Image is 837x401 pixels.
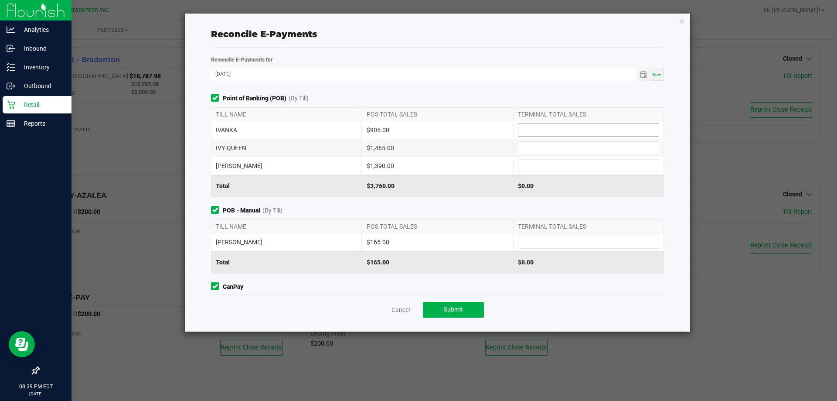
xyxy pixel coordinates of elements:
[262,206,282,215] span: (By Till)
[7,82,15,90] inline-svg: Outbound
[15,118,68,129] p: Reports
[4,383,68,391] p: 08:39 PM EDT
[362,233,513,251] div: $165.00
[7,25,15,34] inline-svg: Analytics
[211,139,362,157] div: IVY-QUEEN
[513,175,664,197] div: $0.00
[7,63,15,72] inline-svg: Inventory
[15,99,68,110] p: Retail
[223,282,243,291] strong: CanPay
[637,69,650,81] span: Toggle calendar
[15,43,68,54] p: Inbound
[423,302,484,318] button: Submit
[652,72,661,77] span: Now
[362,175,513,197] div: $3,760.00
[15,62,68,72] p: Inventory
[211,57,273,63] strong: Reconcile E-Payments for
[211,157,362,175] div: [PERSON_NAME]
[391,305,410,314] a: Cancel
[513,108,664,121] div: TERMINAL TOTAL SALES
[513,220,664,233] div: TERMINAL TOTAL SALES
[15,24,68,35] p: Analytics
[362,121,513,139] div: $905.00
[223,206,260,215] strong: POB - Manual
[9,331,35,357] iframe: Resource center
[7,44,15,53] inline-svg: Inbound
[211,108,362,121] div: TILL NAME
[211,220,362,233] div: TILL NAME
[4,391,68,397] p: [DATE]
[7,100,15,109] inline-svg: Retail
[15,81,68,91] p: Outbound
[211,251,362,273] div: Total
[211,27,664,41] div: Reconcile E-Payments
[211,69,637,79] input: Date
[362,251,513,273] div: $165.00
[444,306,463,313] span: Submit
[513,251,664,273] div: $0.00
[362,108,513,121] div: POS TOTAL SALES
[211,233,362,251] div: [PERSON_NAME]
[289,94,309,103] span: (By Till)
[362,157,513,175] div: $1,390.00
[211,206,223,215] form-toggle: Include in reconciliation
[362,220,513,233] div: POS TOTAL SALES
[362,139,513,157] div: $1,465.00
[211,94,223,103] form-toggle: Include in reconciliation
[223,94,286,103] strong: Point of Banking (POB)
[211,175,362,197] div: Total
[211,282,223,291] form-toggle: Include in reconciliation
[7,119,15,128] inline-svg: Reports
[211,121,362,139] div: IVANKA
